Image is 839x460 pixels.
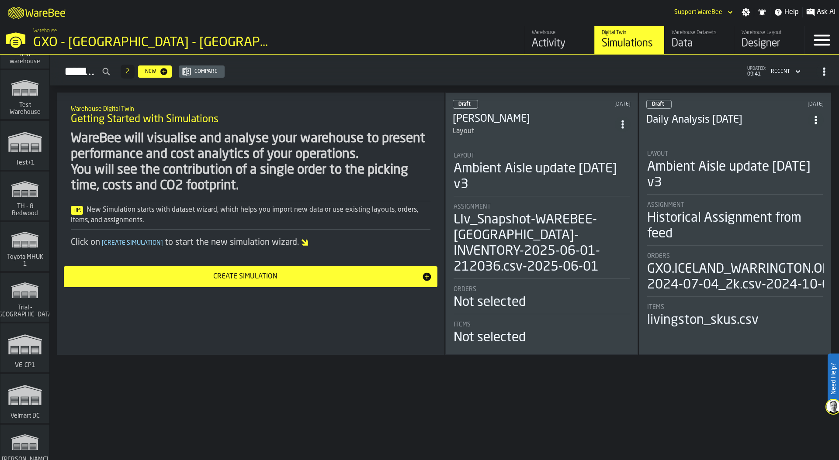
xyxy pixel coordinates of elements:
[454,161,630,192] div: Ambient Aisle update [DATE] v3
[454,203,491,210] span: Assignment
[647,202,684,209] span: Assignment
[646,100,672,109] div: status-0 2
[57,93,444,355] div: ItemListCard-
[126,69,129,75] span: 2
[14,159,36,166] span: Test+1
[454,286,476,293] span: Orders
[0,323,49,374] a: link-to-/wh/i/1af9900b-8416-4140-9f16-fc8e18183123/simulations
[646,142,824,330] section: card-SimulationDashboardCard-draft
[652,102,664,107] span: Draft
[647,210,823,242] div: Historical Assignment from feed
[453,112,615,126] div: Livingston
[138,65,172,78] button: button-New
[664,26,734,54] a: link-to-/wh/i/13343424-4c2a-47dd-ab50-dc82738e5e2d/data
[161,240,163,246] span: ]
[71,205,430,226] div: New Simulation starts with dataset wizard, which helps you import new data or use existing layout...
[33,35,269,51] div: GXO - [GEOGRAPHIC_DATA] - [GEOGRAPHIC_DATA] - Ambient
[191,69,221,75] div: Compare
[33,28,57,34] span: Warehouse
[647,151,668,158] span: Layout
[770,7,802,17] label: button-toggle-Help
[602,30,657,36] div: Digital Twin
[767,66,802,77] div: DropdownMenuValue-4
[742,37,797,51] div: Designer
[64,100,437,131] div: title-Getting Started with Simulations
[453,126,474,137] div: Layout
[674,9,722,16] div: DropdownMenuValue-Support WareBee
[749,101,824,107] div: Updated: 28/05/2025, 10:50:02 Created: 13/05/2025, 00:25:40
[71,113,218,127] span: Getting Started with Simulations
[646,113,808,127] h3: Daily Analysis [DATE]
[804,26,839,54] label: button-toggle-Menu
[784,7,799,17] span: Help
[647,202,823,246] div: stat-Assignment
[454,152,630,159] div: Title
[71,131,430,194] div: WareBee will visualise and analyse your warehouse to present performance and cost analytics of yo...
[817,7,836,17] span: Ask AI
[454,286,630,293] div: Title
[454,286,630,314] div: stat-Orders
[453,112,615,126] h3: [PERSON_NAME]
[4,203,46,217] span: TH - 8 Redwood
[71,104,430,113] h2: Sub Title
[594,26,664,54] a: link-to-/wh/i/13343424-4c2a-47dd-ab50-dc82738e5e2d/simulations
[453,100,478,109] div: status-0 2
[672,30,727,36] div: Warehouse Datasets
[179,65,225,78] button: button-Compare
[71,237,430,249] div: Click on to start the new simulation wizard.
[454,152,475,159] span: Layout
[524,26,594,54] a: link-to-/wh/i/13343424-4c2a-47dd-ab50-dc82738e5e2d/feed/
[671,7,735,17] div: DropdownMenuValue-Support WareBee
[0,273,49,323] a: link-to-/wh/i/d1d214fd-ab04-4d60-9d4a-f92aedbba59a/simulations
[117,65,138,79] div: ButtonLoadMore-Load More-Prev-First-Last
[647,304,823,328] div: stat-Items
[771,69,790,75] div: DropdownMenuValue-4
[0,172,49,222] a: link-to-/wh/i/9ad0106a-ac8f-4579-84c6-472c0f3a386c/simulations
[747,66,766,71] span: updated:
[454,212,630,275] div: LIv_Snapshot-WAREBEE-[GEOGRAPHIC_DATA]-INVENTORY-2025-06-01-212036.csv-2025-06-01
[647,151,823,195] div: stat-Layout
[69,271,422,282] div: Create Simulation
[454,295,526,310] div: Not selected
[647,253,823,260] div: Title
[454,321,630,346] div: stat-Items
[647,253,823,297] div: stat-Orders
[445,93,638,355] div: ItemListCard-DashboardItemContainer
[454,203,630,279] div: stat-Assignment
[50,55,839,86] h2: button-Simulations
[555,101,630,107] div: Updated: 02/06/2025, 09:40:33 Created: 29/05/2025, 09:58:22
[4,254,46,268] span: Toyota MHUK 1
[647,151,823,158] div: Title
[453,144,631,347] section: card-SimulationDashboardCard-draft
[454,152,630,196] div: stat-Layout
[672,37,727,51] div: Data
[747,71,766,77] span: 09:41
[532,37,587,51] div: Activity
[742,30,797,36] div: Warehouse Layout
[142,69,159,75] div: New
[454,321,471,328] span: Items
[4,51,46,65] span: test warehouse
[0,121,49,172] a: link-to-/wh/i/7f2a735a-0d6c-452c-bb44-b3b7e5c6e79c/simulations
[646,113,808,127] div: Daily Analysis May/25
[647,253,670,260] span: Orders
[647,159,823,191] div: Ambient Aisle update [DATE] v3
[9,412,42,419] span: Velmart DC
[647,304,823,311] div: Title
[454,321,630,328] div: Title
[454,330,526,346] div: Not selected
[64,266,437,287] button: button-Create Simulation
[602,37,657,51] div: Simulations
[647,304,664,311] span: Items
[100,240,165,246] span: Create Simulation
[454,203,630,210] div: Title
[734,26,804,54] a: link-to-/wh/i/13343424-4c2a-47dd-ab50-dc82738e5e2d/designer
[71,206,83,215] span: Tip:
[4,102,46,116] span: Test Warehouse
[0,70,49,121] a: link-to-/wh/i/8d85abeb-56e3-484c-9ca6-ac94d5015986/simulations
